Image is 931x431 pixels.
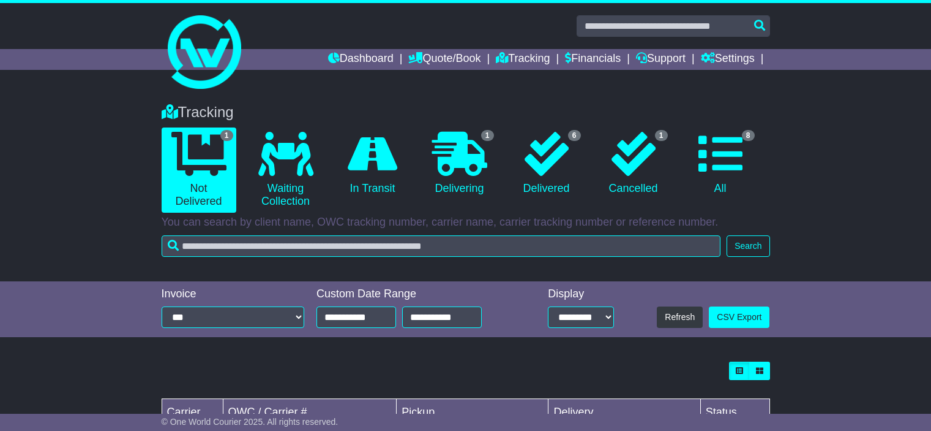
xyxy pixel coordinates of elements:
span: 8 [742,130,755,141]
span: 1 [481,130,494,141]
a: CSV Export [709,307,769,328]
td: Carrier [162,399,223,426]
div: Tracking [155,104,776,121]
a: Support [636,49,686,70]
p: You can search by client name, OWC tracking number, carrier name, carrier tracking number or refe... [162,216,770,229]
td: Pickup [397,399,548,426]
a: 6 Delivered [509,128,584,200]
a: Quote/Book [408,49,480,70]
span: 1 [220,130,233,141]
a: Settings [701,49,755,70]
a: In Transit [335,128,410,200]
a: 8 All [683,128,758,200]
span: 1 [655,130,668,141]
a: Financials [565,49,621,70]
a: 1 Not Delivered [162,128,236,213]
td: OWC / Carrier # [223,399,397,426]
button: Search [727,235,769,257]
a: 1 Cancelled [596,128,671,200]
td: Status [700,399,769,426]
span: 6 [568,130,581,141]
td: Delivery [548,399,700,426]
a: Dashboard [328,49,394,70]
a: Waiting Collection [249,128,323,213]
div: Invoice [162,288,305,301]
button: Refresh [657,307,703,328]
span: © One World Courier 2025. All rights reserved. [162,417,338,427]
a: 1 Delivering [422,128,497,200]
div: Custom Date Range [316,288,511,301]
a: Tracking [496,49,550,70]
div: Display [548,288,614,301]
